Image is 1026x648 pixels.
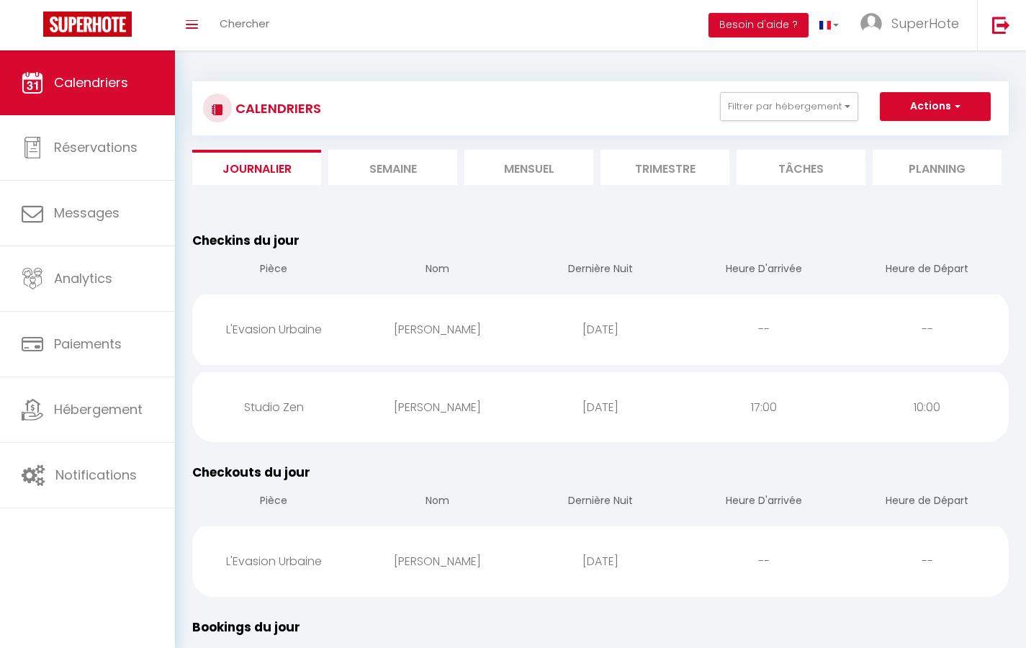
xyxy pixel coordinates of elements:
[737,150,865,185] li: Tâches
[192,384,356,431] div: Studio Zen
[992,16,1010,34] img: logout
[192,538,356,585] div: L'Evasion Urbaine
[54,400,143,418] span: Hébergement
[519,482,683,523] th: Dernière Nuit
[54,138,138,156] span: Réservations
[682,384,845,431] div: 17:00
[880,92,991,121] button: Actions
[356,384,519,431] div: [PERSON_NAME]
[708,13,809,37] button: Besoin d'aide ?
[682,306,845,353] div: --
[192,150,321,185] li: Journalier
[720,92,858,121] button: Filtrer par hébergement
[682,250,845,291] th: Heure D'arrivée
[600,150,729,185] li: Trimestre
[232,92,321,125] h3: CALENDRIERS
[356,482,519,523] th: Nom
[845,538,1009,585] div: --
[55,466,137,484] span: Notifications
[356,250,519,291] th: Nom
[519,250,683,291] th: Dernière Nuit
[519,538,683,585] div: [DATE]
[464,150,593,185] li: Mensuel
[356,306,519,353] div: [PERSON_NAME]
[220,16,269,31] span: Chercher
[192,464,310,481] span: Checkouts du jour
[54,335,122,353] span: Paiements
[192,306,356,353] div: L'Evasion Urbaine
[192,250,356,291] th: Pièce
[356,538,519,585] div: [PERSON_NAME]
[891,14,959,32] span: SuperHote
[845,384,1009,431] div: 10:00
[845,250,1009,291] th: Heure de Départ
[54,73,128,91] span: Calendriers
[519,306,683,353] div: [DATE]
[54,204,120,222] span: Messages
[873,150,1002,185] li: Planning
[192,232,300,249] span: Checkins du jour
[845,306,1009,353] div: --
[43,12,132,37] img: Super Booking
[860,13,882,35] img: ...
[328,150,457,185] li: Semaine
[192,482,356,523] th: Pièce
[845,482,1009,523] th: Heure de Départ
[682,482,845,523] th: Heure D'arrivée
[12,6,55,49] button: Ouvrir le widget de chat LiveChat
[192,618,300,636] span: Bookings du jour
[682,538,845,585] div: --
[54,269,112,287] span: Analytics
[519,384,683,431] div: [DATE]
